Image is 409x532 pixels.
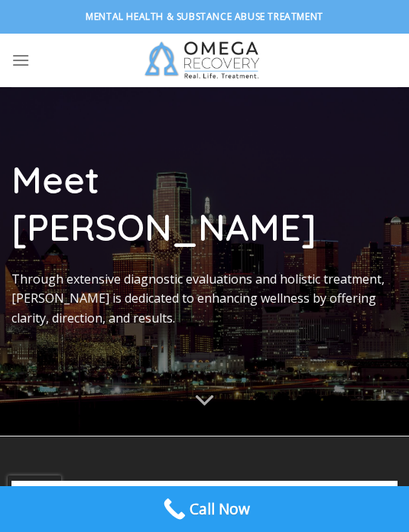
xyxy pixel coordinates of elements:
span: Call Now [190,498,250,521]
iframe: reCAPTCHA [8,475,61,521]
button: Scroll for more [176,381,234,421]
a: Menu [11,41,30,79]
strong: Mental Health & Substance Abuse Treatment [86,10,323,23]
img: Omega Recovery [138,34,271,87]
p: Through extensive diagnostic evaluations and holistic treatment, [PERSON_NAME] is dedicated to en... [11,270,398,329]
h1: Meet [PERSON_NAME] [11,156,398,251]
